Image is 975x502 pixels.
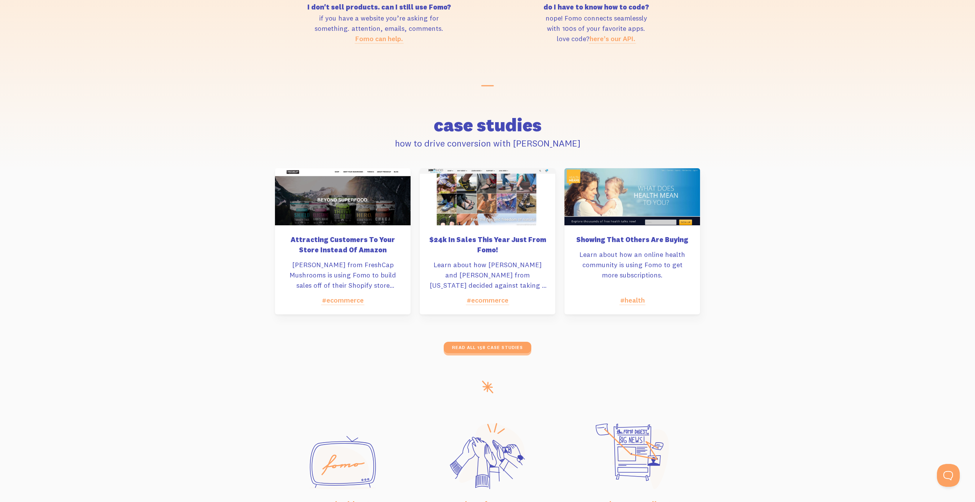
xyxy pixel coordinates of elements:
[284,260,401,290] p: [PERSON_NAME] from FreshCap Mushrooms is using Fomo to build sales off of their Shopify store ins...
[444,342,531,353] a: read all 158 case studies
[492,4,700,11] h5: do I have to know how to code?
[322,296,364,304] a: #ecommerce
[620,296,645,304] a: #health
[275,4,483,11] h5: I don't sell products. can I still use Fomo?
[492,13,700,44] p: nope! Fomo connects seamlessly with 100s of your favorite apps. love code?
[284,234,401,255] h5: Attracting Customers To Your Store Instead Of Amazon
[284,234,401,260] a: Attracting Customers To Your Store Instead Of Amazon
[355,34,403,43] a: Fomo can help.
[574,234,691,249] a: Showing That Others Are Buying
[590,34,635,43] a: here’s our API.
[574,234,691,245] h5: Showing That Others Are Buying
[275,136,700,150] p: how to drive conversion with [PERSON_NAME]
[937,464,960,487] iframe: Help Scout Beacon - Open
[275,13,483,44] p: if you have a website you’re asking for something. attention, emails, comments.
[275,116,700,134] h2: case studies
[429,260,546,290] p: Learn about how [PERSON_NAME] and [PERSON_NAME] from [US_STATE] decided against taking a Shark Ta...
[467,296,508,304] a: #ecommerce
[429,234,546,260] a: $24k In Sales This Year Just From Fomo!
[574,249,691,280] p: Learn about how an online health community is using Fomo to get more subscriptions.
[429,234,546,255] h5: $24k In Sales This Year Just From Fomo!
